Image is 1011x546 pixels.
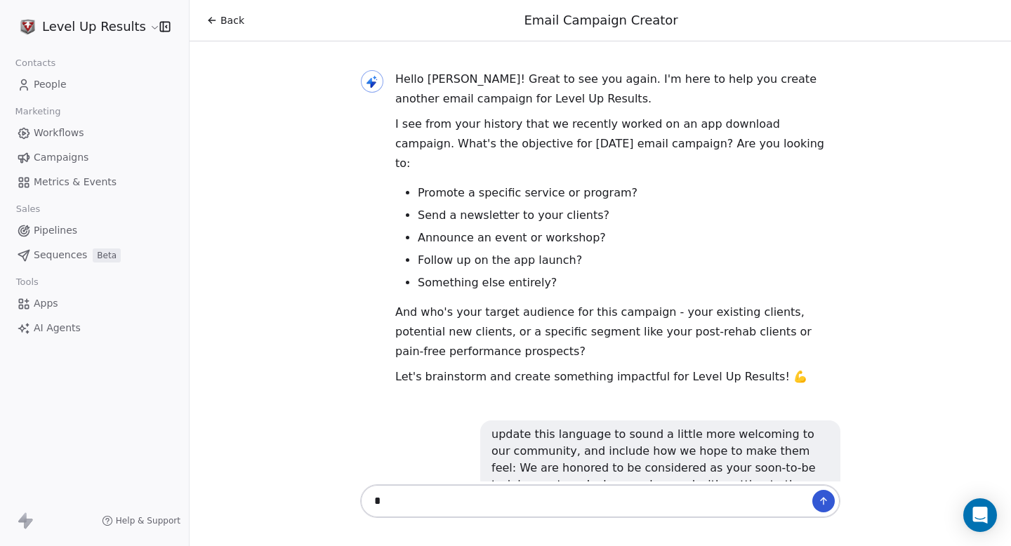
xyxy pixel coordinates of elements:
span: Help & Support [116,515,180,526]
a: SequencesBeta [11,244,178,267]
li: Announce an event or workshop? [418,229,840,246]
span: Level Up Results [42,18,146,36]
span: Contacts [9,53,62,74]
span: Tools [10,272,44,293]
a: Workflows [11,121,178,145]
p: I see from your history that we recently worked on an app download campaign. What's the objective... [395,114,840,173]
li: Send a newsletter to your clients? [418,207,840,224]
textarea: To enrich screen reader interactions, please activate Accessibility in Grammarly extension settings [366,488,806,514]
span: Apps [34,296,58,311]
span: Workflows [34,126,84,140]
a: Apps [11,292,178,315]
a: AI Agents [11,317,178,340]
a: Campaigns [11,146,178,169]
span: Campaigns [34,150,88,165]
p: Hello [PERSON_NAME]! Great to see you again. I'm here to help you create another email campaign f... [395,69,840,109]
span: Metrics & Events [34,175,117,189]
span: Back [220,13,244,27]
p: And who's your target audience for this campaign - your existing clients, potential new clients, ... [395,302,840,361]
img: 3d%20gray%20logo%20cropped.png [20,18,37,35]
span: Marketing [9,101,67,122]
span: AI Agents [34,321,81,335]
span: People [34,77,67,92]
span: Pipelines [34,223,77,238]
a: Pipelines [11,219,178,242]
a: Help & Support [102,515,180,526]
li: Something else entirely? [418,274,840,291]
button: Level Up Results [17,15,150,39]
a: People [11,73,178,96]
a: Metrics & Events [11,171,178,194]
span: Beta [93,248,121,262]
li: Follow up on the app launch? [418,252,840,269]
div: Open Intercom Messenger [963,498,997,532]
span: Sales [10,199,46,220]
li: Promote a specific service or program? [418,185,840,201]
span: Email Campaign Creator [524,13,678,27]
p: Let's brainstorm and create something impactful for Level Up Results! 💪 [395,367,840,387]
span: Sequences [34,248,87,262]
